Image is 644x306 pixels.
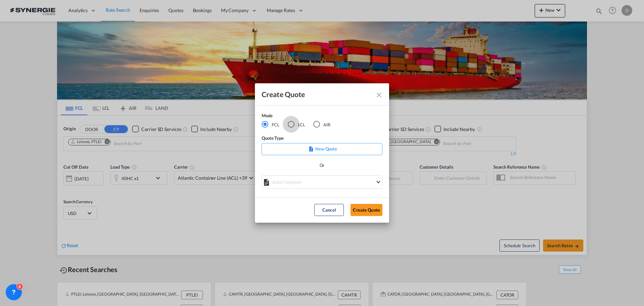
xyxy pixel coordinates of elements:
[313,121,330,128] md-radio-button: AIR
[262,135,382,143] div: Quote Type
[255,83,389,223] md-dialog: Create QuoteModeFCL LCLAIR ...
[262,175,382,189] md-select: Select template
[262,143,382,155] div: New Quote
[314,204,344,216] button: Cancel
[262,121,279,128] md-radio-button: FCL
[375,91,383,99] md-icon: Close dialog
[372,88,384,100] button: Close dialog
[320,162,325,169] div: Or
[264,145,380,152] p: New Quote
[262,112,339,121] div: Mode
[288,121,305,128] md-radio-button: LCL
[351,204,382,216] button: Create Quote
[262,90,370,98] div: Create Quote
